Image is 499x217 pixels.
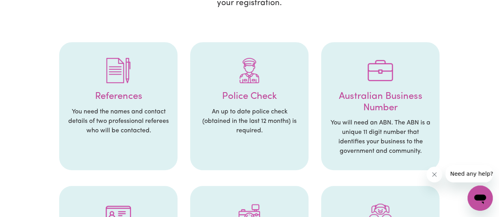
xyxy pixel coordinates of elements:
iframe: Message from company [445,165,493,182]
h4: Police Check [198,91,301,102]
p: An up to date police check (obtained in the last 12 months) is required. [198,107,301,135]
iframe: Close message [426,167,442,182]
h4: Australian Business Number [329,91,432,114]
p: You will need an ABN. The ABN is a unique 11 digit number that identifies your business to the go... [329,118,432,156]
h4: References [67,91,170,102]
iframe: Button to launch messaging window [467,185,493,211]
p: You need the names and contact details of two professional referees who will be contacted. [67,107,170,135]
span: Need any help? [5,6,48,12]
